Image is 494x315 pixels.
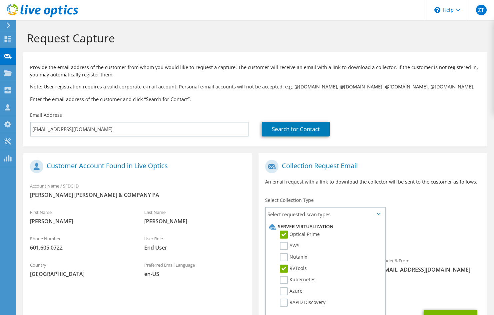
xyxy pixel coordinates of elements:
[266,208,385,221] span: Select requested scan types
[30,244,131,251] span: 601.605.0722
[23,258,138,281] div: Country
[265,197,314,204] label: Select Collection Type
[30,160,242,173] h1: Customer Account Found in Live Optics
[262,122,330,136] a: Search for Contact
[30,270,131,278] span: [GEOGRAPHIC_DATA]
[280,276,315,284] label: Kubernetes
[280,242,299,250] label: AWS
[144,218,245,225] span: [PERSON_NAME]
[27,31,481,45] h1: Request Capture
[30,112,62,118] label: Email Address
[23,232,138,255] div: Phone Number
[138,258,252,281] div: Preferred Email Language
[476,5,487,15] span: ZT
[23,179,252,202] div: Account Name / SFDC ID
[267,223,381,231] li: Server Virtualization
[23,205,138,228] div: First Name
[30,64,481,78] p: Provide the email address of the customer from whom you would like to request a capture. The cust...
[144,270,245,278] span: en-US
[258,254,373,277] div: To
[265,178,480,186] p: An email request with a link to download the collector will be sent to the customer as follows.
[280,287,302,295] label: Azure
[380,266,481,273] span: [EMAIL_ADDRESS][DOMAIN_NAME]
[265,160,477,173] h1: Collection Request Email
[280,265,307,273] label: RVTools
[280,299,325,307] label: RAPID Discovery
[138,205,252,228] div: Last Name
[30,95,481,103] h3: Enter the email address of the customer and click “Search for Contact”.
[30,83,481,90] p: Note: User registration requires a valid corporate e-mail account. Personal e-mail accounts will ...
[30,218,131,225] span: [PERSON_NAME]
[373,254,487,277] div: Sender & From
[434,7,440,13] svg: \n
[258,224,487,250] div: Requested Collections
[280,231,320,239] label: Optical Prime
[258,280,487,303] div: CC & Reply To
[30,191,245,199] span: [PERSON_NAME] [PERSON_NAME] & COMPANY PA
[144,244,245,251] span: End User
[280,253,307,261] label: Nutanix
[138,232,252,255] div: User Role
